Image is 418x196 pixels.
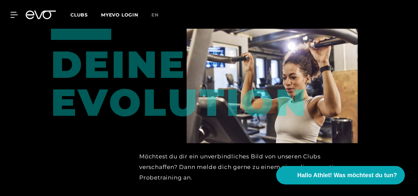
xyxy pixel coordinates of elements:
[70,12,101,18] a: Clubs
[101,12,138,18] a: MYEVO LOGIN
[139,151,358,183] div: Möchtest du dir ein unverbindliches Bild von unseren Clubs verschaffen? Dann melde dich gerne zu ...
[70,12,88,18] span: Clubs
[276,166,405,184] button: Hallo Athlet! Was möchtest du tun?
[297,171,397,180] span: Hallo Athlet! Was möchtest du tun?
[151,12,159,18] span: en
[51,29,96,121] div: DEINE EVOLUTION
[151,11,167,19] a: en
